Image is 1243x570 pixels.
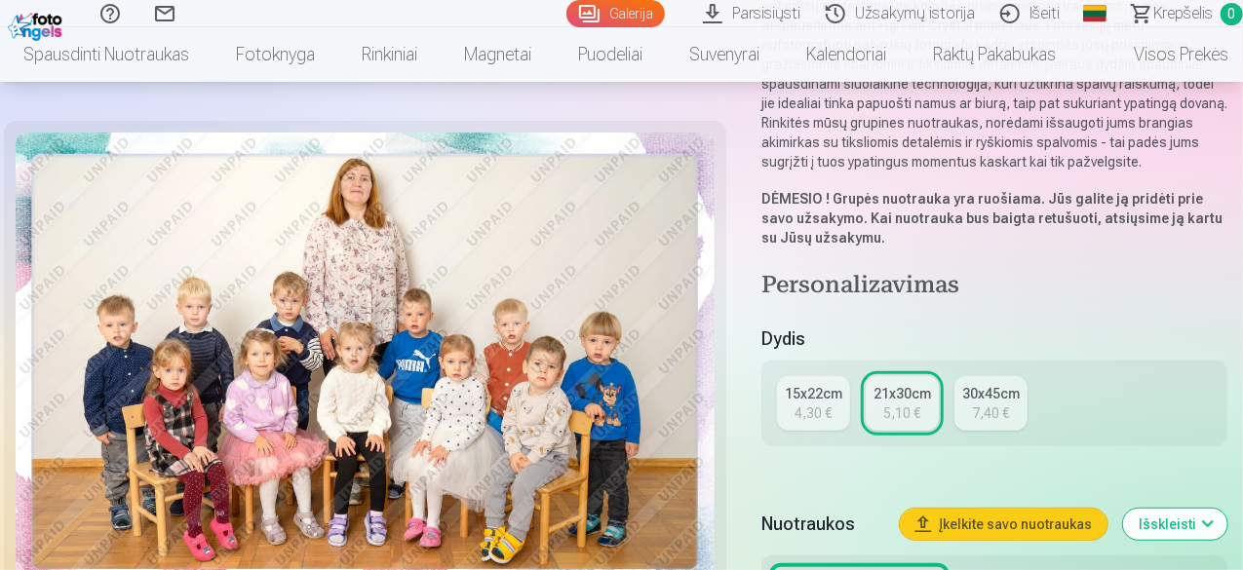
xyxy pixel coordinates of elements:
[900,509,1107,540] button: Įkelkite savo nuotraukas
[213,27,338,82] a: Fotoknyga
[761,511,884,538] h5: Nuotraukos
[1221,3,1243,25] span: 0
[910,27,1079,82] a: Raktų pakabukas
[338,27,441,82] a: Rinkiniai
[874,384,931,403] div: 21x30cm
[783,27,910,82] a: Kalendoriai
[441,27,555,82] a: Magnetai
[8,8,67,41] img: /fa2
[761,325,1227,353] h5: Dydis
[761,271,1227,302] h4: Personalizavimas
[962,384,1020,403] div: 30x45cm
[785,384,842,403] div: 15x22cm
[866,376,939,431] a: 21x30cm5,10 €
[555,27,666,82] a: Puodeliai
[761,191,1223,246] strong: Grupės nuotrauka yra ruošiama. Jūs galite ją pridėti prie savo užsakymo. Kai nuotrauka bus baigta...
[666,27,783,82] a: Suvenyrai
[796,403,833,423] div: 4,30 €
[1153,2,1213,25] span: Krepšelis
[761,191,830,207] strong: DĖMESIO !
[1123,509,1227,540] button: Išskleisti
[954,376,1028,431] a: 30x45cm7,40 €
[777,376,850,431] a: 15x22cm4,30 €
[973,403,1010,423] div: 7,40 €
[884,403,921,423] div: 5,10 €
